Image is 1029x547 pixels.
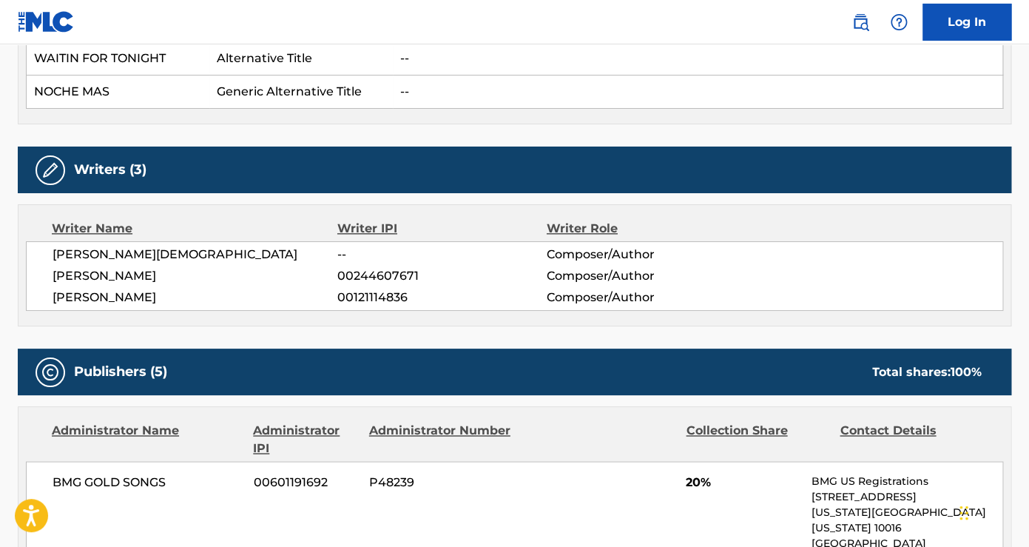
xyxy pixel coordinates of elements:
span: 20% [686,473,800,491]
div: Glisser [959,491,968,535]
td: -- [393,75,1003,109]
span: Composer/Author [547,246,737,264]
span: 00121114836 [337,289,546,306]
h5: Publishers (5) [74,363,167,380]
div: Administrator Number [369,422,512,457]
td: WAITIN FOR TONIGHT [27,42,210,75]
td: NOCHE MAS [27,75,210,109]
span: [PERSON_NAME] [53,289,337,306]
iframe: Chat Widget [955,476,1029,547]
td: Generic Alternative Title [209,75,393,109]
a: Log In [922,4,1011,41]
span: BMG GOLD SONGS [53,473,243,491]
img: search [851,13,869,31]
img: Writers [41,161,59,179]
div: Contact Details [840,422,982,457]
h5: Writers (3) [74,161,146,178]
span: 00601191692 [254,473,358,491]
div: Collection Share [686,422,829,457]
span: P48239 [369,473,512,491]
span: -- [337,246,546,264]
p: [STREET_ADDRESS] [811,489,1002,504]
img: MLC Logo [18,11,75,33]
div: Widget de chat [955,476,1029,547]
div: Help [884,7,914,37]
div: Administrator IPI [253,422,357,457]
div: Total shares: [872,363,982,381]
div: Writer Role [547,220,737,238]
span: [PERSON_NAME] [53,267,337,285]
p: [US_STATE][GEOGRAPHIC_DATA][US_STATE] 10016 [811,504,1002,535]
span: Composer/Author [547,289,737,306]
div: Administrator Name [52,422,242,457]
a: Public Search [846,7,875,37]
td: Alternative Title [209,42,393,75]
span: Composer/Author [547,267,737,285]
div: Writer IPI [337,220,547,238]
span: [PERSON_NAME][DEMOGRAPHIC_DATA] [53,246,337,264]
div: Writer Name [52,220,337,238]
span: 00244607671 [337,267,546,285]
p: BMG US Registrations [811,473,1002,489]
img: Publishers [41,363,59,381]
img: help [890,13,908,31]
span: 100 % [951,365,982,379]
td: -- [393,42,1003,75]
